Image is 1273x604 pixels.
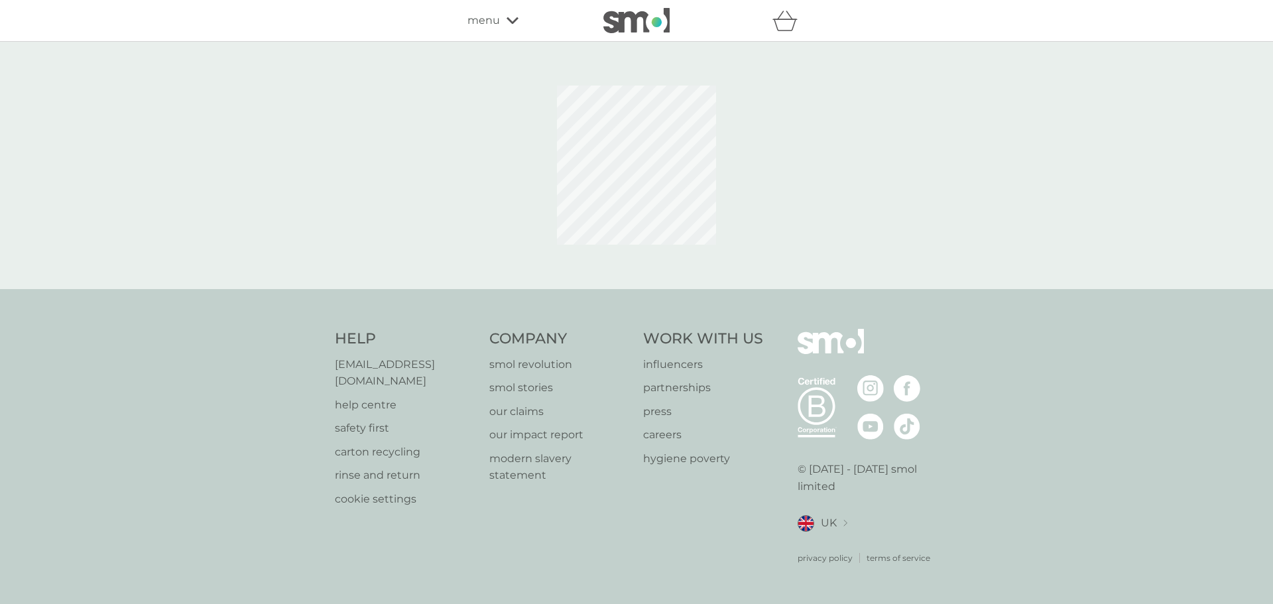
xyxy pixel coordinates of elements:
a: carton recycling [335,444,476,461]
p: © [DATE] - [DATE] smol limited [798,461,939,495]
a: rinse and return [335,467,476,484]
a: influencers [643,356,763,373]
a: hygiene poverty [643,450,763,467]
img: visit the smol Facebook page [894,375,920,402]
img: select a new location [843,520,847,527]
span: menu [467,12,500,29]
img: visit the smol Instagram page [857,375,884,402]
a: terms of service [867,552,930,564]
a: our claims [489,403,631,420]
h4: Help [335,329,476,349]
a: [EMAIL_ADDRESS][DOMAIN_NAME] [335,356,476,390]
a: smol revolution [489,356,631,373]
img: visit the smol Youtube page [857,413,884,440]
a: cookie settings [335,491,476,508]
a: press [643,403,763,420]
img: smol [798,329,864,374]
div: basket [772,7,806,34]
a: our impact report [489,426,631,444]
a: partnerships [643,379,763,396]
img: visit the smol Tiktok page [894,413,920,440]
img: UK flag [798,515,814,532]
h4: Company [489,329,631,349]
a: careers [643,426,763,444]
h4: Work With Us [643,329,763,349]
a: modern slavery statement [489,450,631,484]
a: help centre [335,396,476,414]
img: smol [603,8,670,33]
span: UK [821,514,837,532]
a: safety first [335,420,476,437]
a: privacy policy [798,552,853,564]
a: smol stories [489,379,631,396]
